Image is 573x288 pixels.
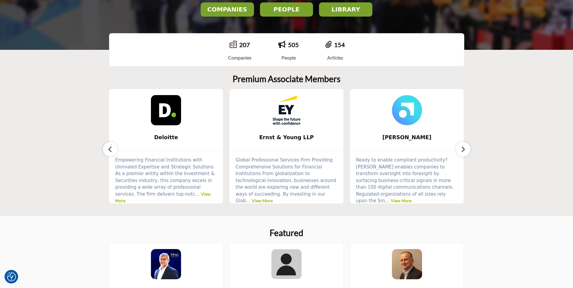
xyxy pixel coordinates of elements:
[270,228,303,238] h2: Featured
[260,2,313,17] button: PEOPLE
[271,249,302,279] img: Danny Green
[7,272,16,281] img: Revisit consent button
[118,133,214,141] span: Deloitte
[392,249,422,279] img: Marek Dragan
[228,54,252,61] div: Companies
[392,95,422,125] img: Smarsh
[278,54,299,61] div: People
[359,133,455,141] span: [PERSON_NAME]
[115,191,210,203] a: View More
[195,191,199,197] span: ...
[252,198,273,203] a: View More
[115,157,217,204] p: Empowering Financial Institutions with Unrivaled Expertise and Strategic Solutions As a premier e...
[325,54,345,61] div: Articles
[319,2,372,17] button: LIBRARY
[151,249,181,279] img: Sanjay Nayak
[334,41,345,48] a: 154
[391,198,412,203] a: View More
[359,130,455,146] b: Smarsh
[246,198,250,203] span: ...
[109,130,223,146] a: Deloitte
[236,157,337,204] p: Global Professional Services Firm Providing Comprehensive Solutions for Financial Institutions Fr...
[356,157,458,204] p: Ready to enable compliant productivity? [PERSON_NAME] enables companies to transform oversight in...
[385,198,389,203] span: ...
[239,130,334,146] b: Ernst & Young LLP
[118,130,214,146] b: Deloitte
[151,95,181,125] img: Deloitte
[271,95,302,125] img: Ernst & Young LLP
[239,41,250,48] a: 207
[288,41,299,48] a: 505
[201,2,254,17] button: COMPANIES
[233,74,340,84] h2: Premium Associate Members
[202,6,252,13] h2: COMPANIES
[230,130,343,146] a: Ernst & Young LLP
[239,133,334,141] span: Ernst & Young LLP
[7,272,16,281] button: Consent Preferences
[262,6,312,13] h2: PEOPLE
[350,130,464,146] a: [PERSON_NAME]
[321,6,371,13] h2: LIBRARY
